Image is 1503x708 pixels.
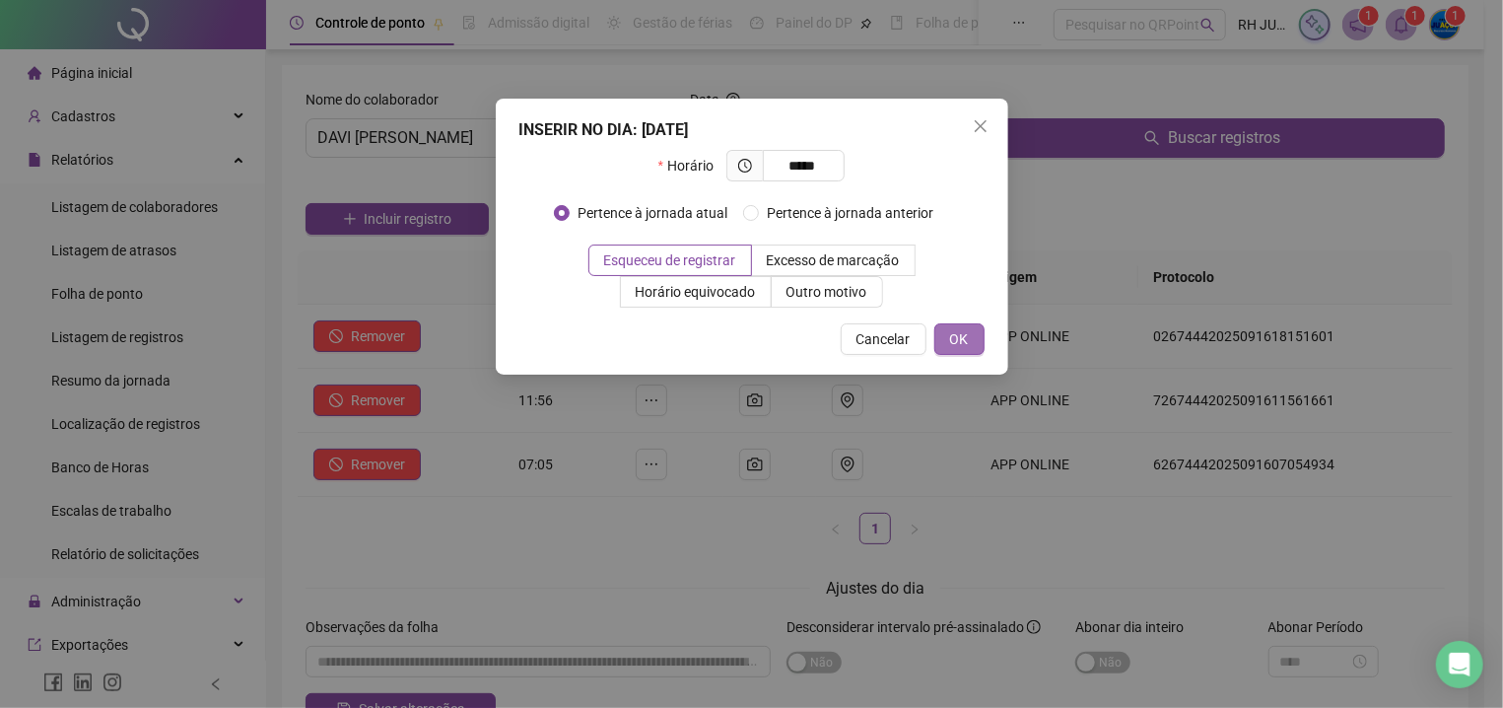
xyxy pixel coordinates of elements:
[934,323,985,355] button: OK
[841,323,926,355] button: Cancelar
[519,118,985,142] div: INSERIR NO DIA : [DATE]
[570,202,735,224] span: Pertence à jornada atual
[950,328,969,350] span: OK
[856,328,911,350] span: Cancelar
[786,284,867,300] span: Outro motivo
[965,110,996,142] button: Close
[636,284,756,300] span: Horário equivocado
[604,252,736,268] span: Esqueceu de registrar
[658,150,726,181] label: Horário
[767,252,900,268] span: Excesso de marcação
[738,159,752,173] span: clock-circle
[759,202,941,224] span: Pertence à jornada anterior
[973,118,989,134] span: close
[1436,641,1483,688] div: Open Intercom Messenger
